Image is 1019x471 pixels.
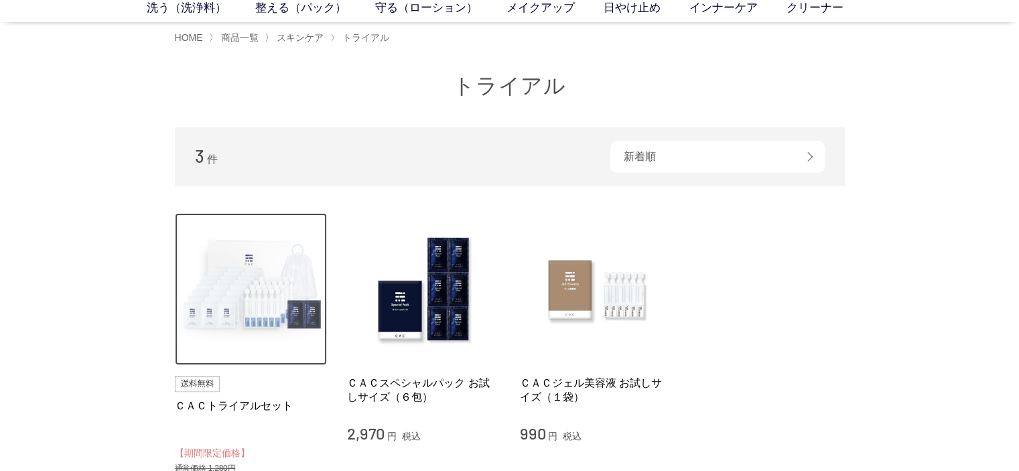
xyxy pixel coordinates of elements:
a: ＣＡＣスペシャルパック お試しサイズ（６包） [347,376,500,405]
a: ＣＡＣジェル美容液 お試しサイズ（１袋） [520,376,673,405]
span: スキンケア [277,32,324,43]
span: 件 [207,153,218,165]
a: ＣＡＣトライアルセット [175,399,328,413]
img: ＣＡＣジェル美容液 お試しサイズ（１袋） [520,213,673,366]
span: 990 [520,423,546,443]
span: トライアル [342,32,389,43]
a: スキンケア [274,32,324,43]
span: 2,970 [347,423,385,443]
img: 送料無料 [175,376,220,392]
span: 円 [387,431,397,442]
img: ＣＡＣスペシャルパック お試しサイズ（６包） [347,213,500,366]
span: 円 [548,431,557,442]
div: 【期間限定価格】 [175,446,328,461]
li: 〉 [209,31,262,44]
h1: トライアル [175,72,845,100]
img: ＣＡＣトライアルセット [175,213,328,366]
a: 商品一覧 [218,32,259,43]
span: 商品一覧 [221,32,259,43]
a: HOME [175,32,203,43]
li: 〉 [265,31,327,44]
span: 3 [195,145,204,166]
a: トライアル [340,32,389,43]
div: 新着順 [610,141,825,173]
li: 〉 [330,31,393,44]
span: 税込 [402,431,421,442]
span: 税込 [563,431,582,442]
